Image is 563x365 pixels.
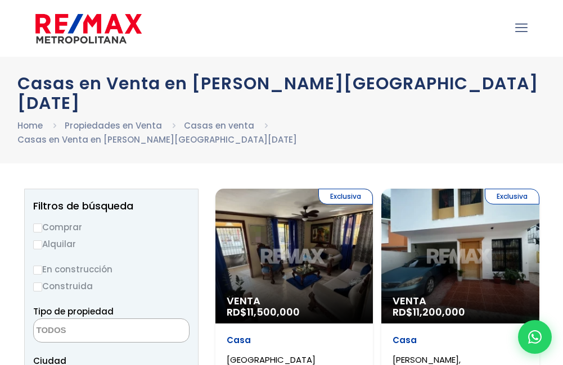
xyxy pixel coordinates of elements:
span: Exclusiva [318,189,373,204]
a: Home [17,120,43,131]
span: RD$ [393,305,465,319]
li: Casas en Venta en [PERSON_NAME][GEOGRAPHIC_DATA][DATE] [17,133,297,147]
span: RD$ [227,305,300,319]
span: Exclusiva [485,189,539,204]
a: Propiedades en Venta [65,120,162,131]
input: Alquilar [33,240,42,249]
span: 11,500,000 [247,305,300,319]
img: remax-metropolitana-logo [35,12,142,45]
p: Casa [227,335,362,346]
h1: Casas en Venta en [PERSON_NAME][GEOGRAPHIC_DATA][DATE] [17,74,546,113]
input: En construcción [33,266,42,275]
textarea: Search [34,319,143,343]
label: Comprar [33,220,190,234]
input: Construida [33,282,42,291]
label: Alquilar [33,237,190,251]
span: Venta [227,295,362,307]
a: Casas en venta [184,120,254,131]
label: Construida [33,279,190,293]
label: En construcción [33,262,190,276]
p: Casa [393,335,528,346]
span: 11,200,000 [413,305,465,319]
a: mobile menu [512,19,531,38]
input: Comprar [33,223,42,232]
h2: Filtros de búsqueda [33,200,190,212]
span: Tipo de propiedad [33,305,114,317]
span: Venta [393,295,528,307]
